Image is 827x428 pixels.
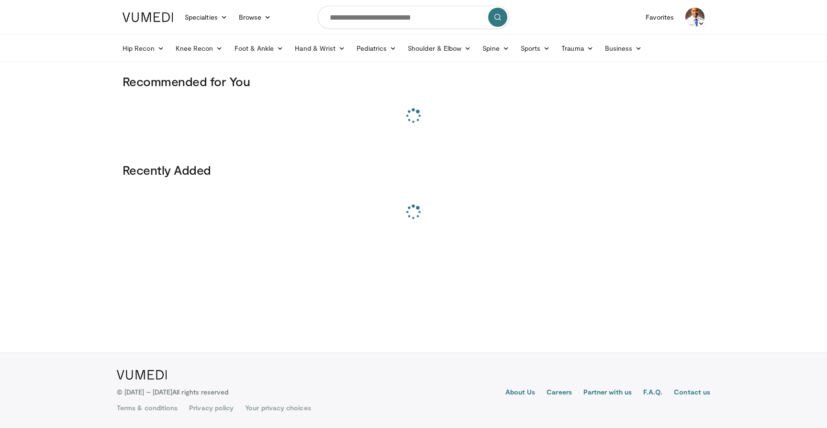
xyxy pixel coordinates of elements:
a: About Us [505,387,536,399]
a: Careers [547,387,572,399]
h3: Recommended for You [123,74,704,89]
a: F.A.Q. [643,387,662,399]
a: Knee Recon [170,39,229,58]
input: Search topics, interventions [318,6,509,29]
a: Browse [233,8,277,27]
a: Foot & Ankle [229,39,290,58]
a: Trauma [556,39,599,58]
a: Hip Recon [117,39,170,58]
img: VuMedi Logo [123,12,173,22]
span: All rights reserved [172,388,228,396]
a: Specialties [179,8,233,27]
img: Avatar [685,8,704,27]
p: © [DATE] – [DATE] [117,387,229,397]
a: Shoulder & Elbow [402,39,477,58]
a: Terms & conditions [117,403,178,413]
a: Partner with us [583,387,632,399]
a: Your privacy choices [245,403,311,413]
a: Privacy policy [189,403,234,413]
a: Sports [515,39,556,58]
a: Hand & Wrist [289,39,351,58]
h3: Recently Added [123,162,704,178]
a: Spine [477,39,514,58]
img: VuMedi Logo [117,370,167,380]
a: Business [599,39,648,58]
a: Pediatrics [351,39,402,58]
a: Favorites [640,8,680,27]
a: Contact us [674,387,710,399]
